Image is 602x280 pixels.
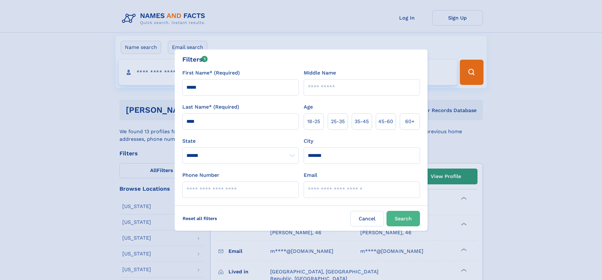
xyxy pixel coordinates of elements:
span: 45‑60 [378,118,393,125]
label: First Name* (Required) [182,69,240,77]
label: Last Name* (Required) [182,103,239,111]
label: Age [304,103,313,111]
label: Cancel [350,211,384,226]
span: 25‑35 [331,118,345,125]
button: Search [386,211,420,226]
label: Reset all filters [179,211,221,226]
div: Filters [182,55,208,64]
label: Middle Name [304,69,336,77]
label: State [182,137,299,145]
label: Phone Number [182,171,219,179]
span: 35‑45 [355,118,369,125]
span: 60+ [405,118,415,125]
label: City [304,137,313,145]
label: Email [304,171,317,179]
span: 18‑25 [307,118,320,125]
